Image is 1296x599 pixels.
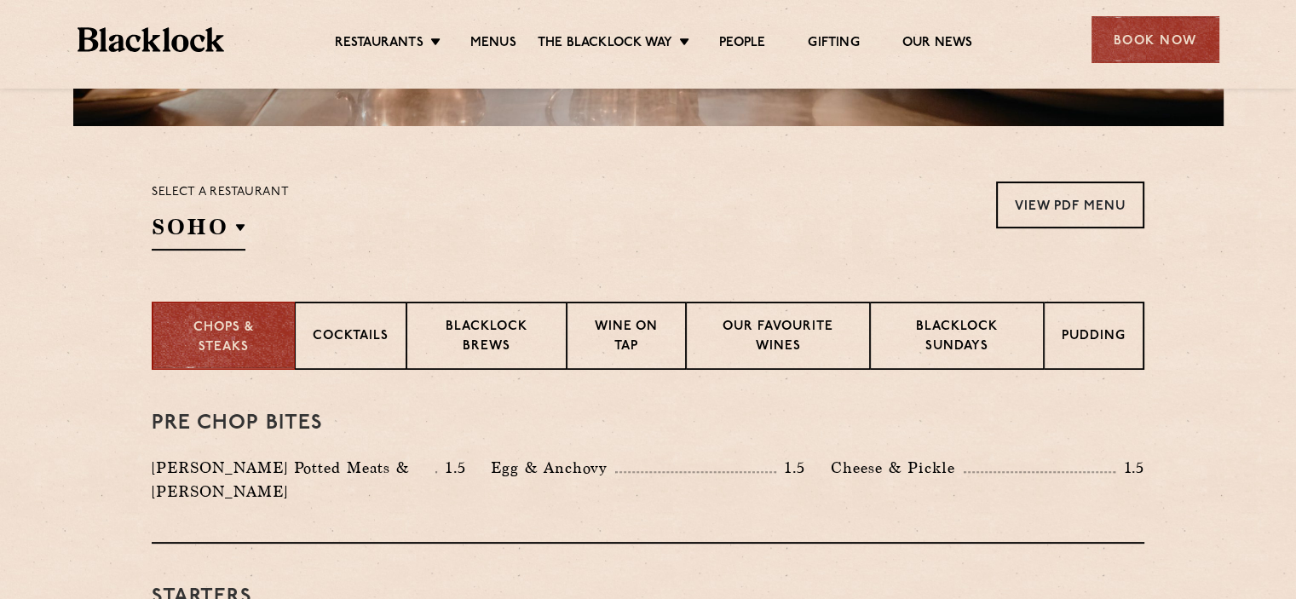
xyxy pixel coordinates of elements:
[170,319,277,357] p: Chops & Steaks
[888,318,1026,358] p: Blacklock Sundays
[902,35,973,54] a: Our News
[152,412,1144,435] h3: Pre Chop Bites
[437,457,466,479] p: 1.5
[152,181,289,204] p: Select a restaurant
[335,35,423,54] a: Restaurants
[538,35,672,54] a: The Blacklock Way
[704,318,851,358] p: Our favourite wines
[719,35,765,54] a: People
[491,456,615,480] p: Egg & Anchovy
[152,212,245,251] h2: SOHO
[996,181,1144,228] a: View PDF Menu
[470,35,516,54] a: Menus
[585,318,668,358] p: Wine on Tap
[78,27,225,52] img: BL_Textured_Logo-footer-cropped.svg
[831,456,964,480] p: Cheese & Pickle
[313,327,389,348] p: Cocktails
[152,456,435,504] p: [PERSON_NAME] Potted Meats & [PERSON_NAME]
[1062,327,1126,348] p: Pudding
[1115,457,1144,479] p: 1.5
[808,35,859,54] a: Gifting
[1092,16,1219,63] div: Book Now
[776,457,805,479] p: 1.5
[424,318,549,358] p: Blacklock Brews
